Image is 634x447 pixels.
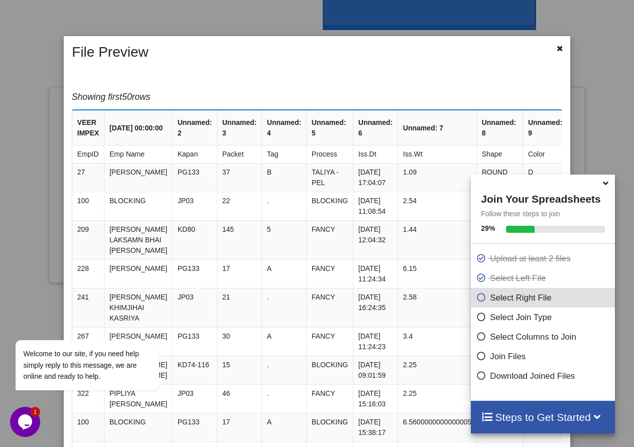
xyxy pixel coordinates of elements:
td: 2.25 [398,384,476,413]
td: 1.44 [398,220,476,259]
b: 29 % [481,224,495,232]
td: 21 [217,288,262,327]
td: . [262,356,306,384]
th: VEER IMPEX [72,110,104,145]
td: 6.5600000000000005 [398,413,476,441]
td: [DATE] 12:04:32 [353,220,398,259]
th: Unnamed: 8 [476,110,523,145]
th: Unnamed: 2 [172,110,217,145]
td: [DATE] 11:08:54 [353,192,398,220]
td: 27 [72,163,104,192]
td: PG133 [172,259,217,288]
td: 15 [217,356,262,384]
td: 46 [217,384,262,413]
p: Join Files [476,350,612,363]
td: [DATE] 17:04:07 [353,163,398,192]
td: . [262,288,306,327]
td: 3.4 [398,327,476,356]
th: Unnamed: 9 [523,110,567,145]
td: D [523,163,567,192]
td: Tag [262,145,306,163]
td: Process [306,145,353,163]
h4: Steps to Get Started [481,411,605,423]
p: Select Join Type [476,311,612,324]
td: 2.25 [398,356,476,384]
i: Showing first 50 rows [72,92,151,102]
td: Iss.Dt [353,145,398,163]
td: [DATE] 11:24:34 [353,259,398,288]
h4: Join Your Spreadsheets [471,190,615,205]
p: Select Columns to Join [476,331,612,343]
td: BLOCKING [306,192,353,220]
h2: File Preview [67,44,525,61]
td: Packet [217,145,262,163]
td: 145 [217,220,262,259]
th: [DATE] 00:00:00 [104,110,172,145]
td: 30 [217,327,262,356]
td: Emp Name [104,145,172,163]
td: 209 [72,220,104,259]
td: Color [523,145,567,163]
td: EmpID [72,145,104,163]
td: [DATE] 11:24:23 [353,327,398,356]
td: TALIYA - PEL [306,163,353,192]
td: BLOCKING [306,356,353,384]
td: BLOCKING [104,192,172,220]
td: [PERSON_NAME] [104,163,172,192]
td: . [262,384,306,413]
td: PG133 [172,413,217,441]
p: Download Joined Files [476,370,612,382]
td: FANCY [306,384,353,413]
iframe: chat widget [10,407,42,437]
th: Unnamed: 7 [398,110,476,145]
td: PG133 [172,327,217,356]
td: FANCY [306,259,353,288]
td: FANCY [306,288,353,327]
td: [DATE] 09:01:59 [353,356,398,384]
td: 6.15 [398,259,476,288]
th: Unnamed: 5 [306,110,353,145]
td: Shape [476,145,523,163]
td: 100 [72,413,104,441]
td: [DATE] 16:24:35 [353,288,398,327]
td: 2.54 [398,192,476,220]
th: Unnamed: 4 [262,110,306,145]
td: A [262,413,306,441]
td: 2.58 [398,288,476,327]
td: JP03 [172,384,217,413]
td: ROUND [476,163,523,192]
td: JP03 [172,192,217,220]
p: Follow these steps to join [471,209,615,219]
td: 100 [72,192,104,220]
iframe: chat widget [10,249,191,402]
td: 5 [262,220,306,259]
td: Iss.Wt [398,145,476,163]
td: [DATE] 15:38:17 [353,413,398,441]
td: 37 [217,163,262,192]
td: BLOCKING [104,413,172,441]
td: . [262,192,306,220]
td: PG133 [172,163,217,192]
td: KD74-116 [172,356,217,384]
td: 17 [217,259,262,288]
td: JP03 [172,288,217,327]
td: A [262,327,306,356]
td: A [262,259,306,288]
td: FANCY [306,220,353,259]
p: Select Left File [476,272,612,284]
td: BLOCKING [306,413,353,441]
td: [DATE] 15:16:03 [353,384,398,413]
td: Kapan [172,145,217,163]
td: KD80 [172,220,217,259]
p: Upload at least 2 files [476,252,612,265]
p: Select Right File [476,291,612,304]
td: FANCY [306,327,353,356]
td: B [262,163,306,192]
td: [PERSON_NAME] LAKSAMN BHAI [PERSON_NAME] [104,220,172,259]
th: Unnamed: 3 [217,110,262,145]
td: 17 [217,413,262,441]
th: Unnamed: 6 [353,110,398,145]
td: 1.09 [398,163,476,192]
